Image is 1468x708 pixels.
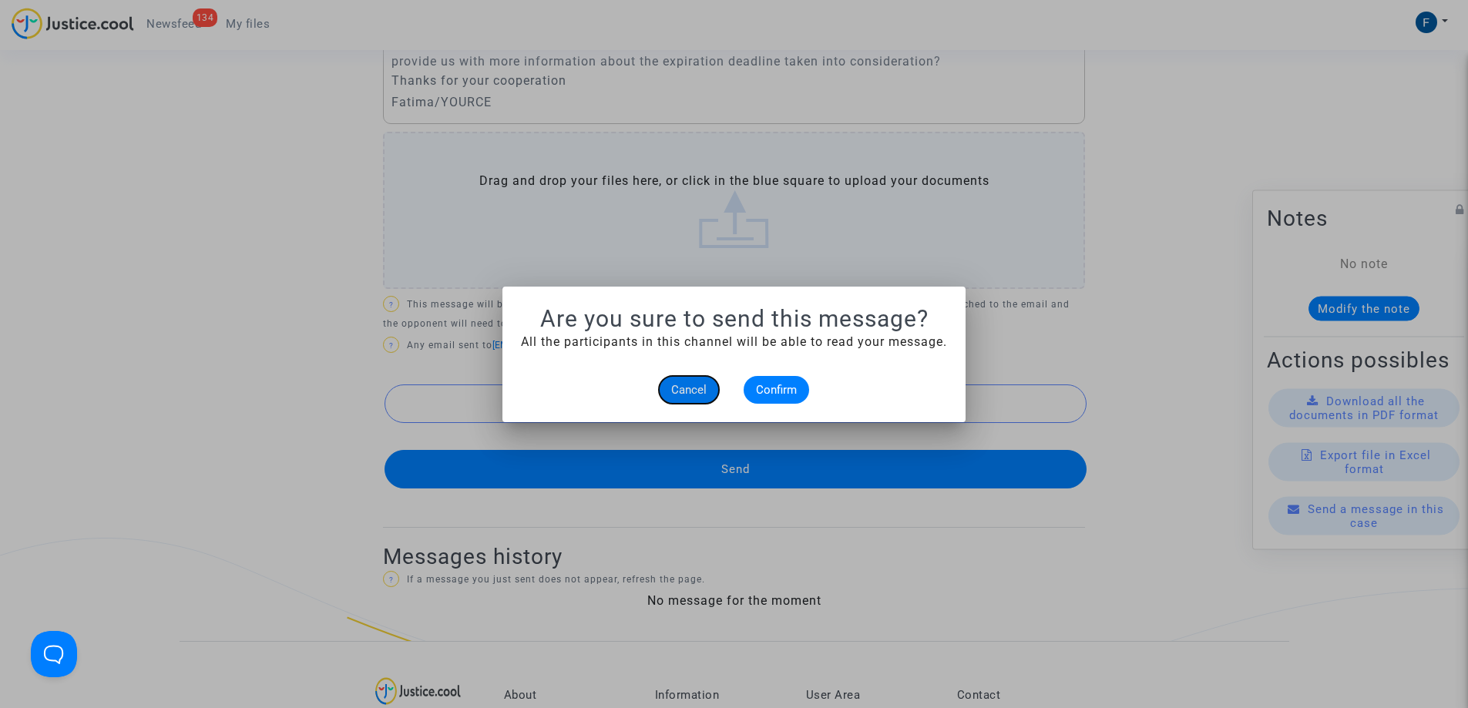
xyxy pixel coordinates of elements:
button: Cancel [659,376,719,404]
span: All the participants in this channel will be able to read your message. [521,334,947,349]
span: Confirm [756,383,797,397]
h1: Are you sure to send this message? [521,305,947,333]
span: Cancel [671,383,707,397]
button: Confirm [744,376,809,404]
iframe: Help Scout Beacon - Open [31,631,77,677]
